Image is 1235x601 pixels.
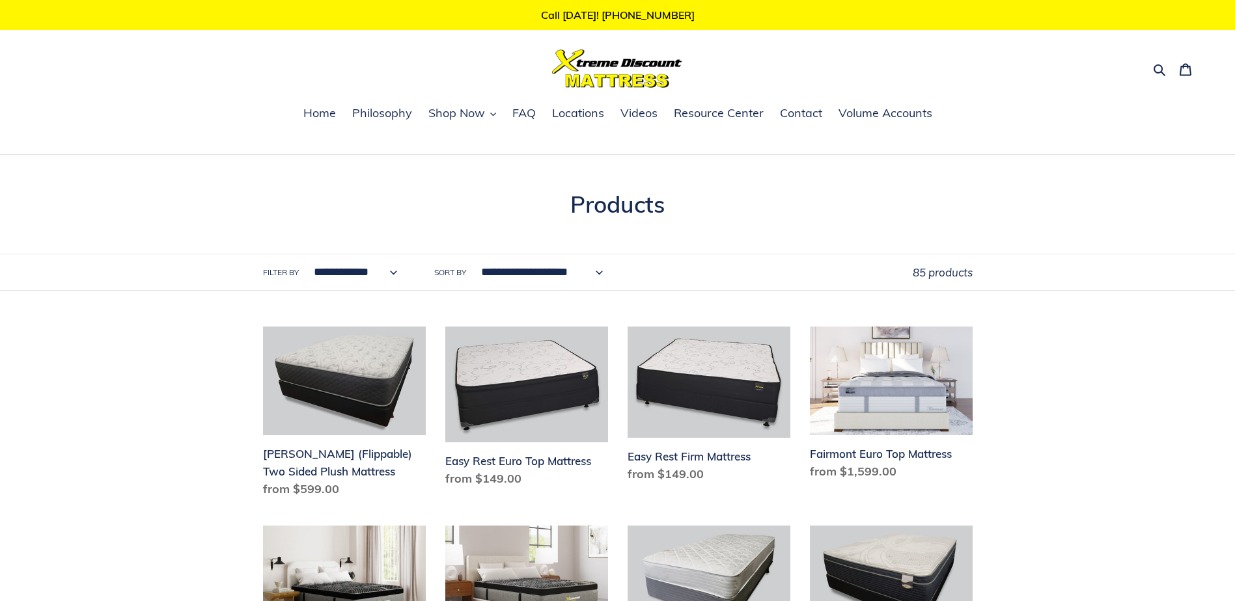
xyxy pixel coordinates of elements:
[570,190,665,219] span: Products
[552,105,604,121] span: Locations
[552,49,682,88] img: Xtreme Discount Mattress
[346,104,419,124] a: Philosophy
[434,267,466,278] label: Sort by
[546,104,611,124] a: Locations
[780,105,822,121] span: Contact
[352,105,412,121] span: Philosophy
[839,105,932,121] span: Volume Accounts
[667,104,770,124] a: Resource Center
[810,327,973,485] a: Fairmont Euro Top Mattress
[913,265,973,279] span: 85 products
[297,104,342,124] a: Home
[628,327,790,488] a: Easy Rest Firm Mattress
[422,104,503,124] button: Shop Now
[674,105,764,121] span: Resource Center
[263,327,426,503] a: Del Ray (Flippable) Two Sided Plush Mattress
[512,105,536,121] span: FAQ
[263,267,299,278] label: Filter by
[428,105,485,121] span: Shop Now
[445,327,608,492] a: Easy Rest Euro Top Mattress
[832,104,939,124] a: Volume Accounts
[506,104,542,124] a: FAQ
[614,104,664,124] a: Videos
[620,105,658,121] span: Videos
[773,104,829,124] a: Contact
[303,105,336,121] span: Home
